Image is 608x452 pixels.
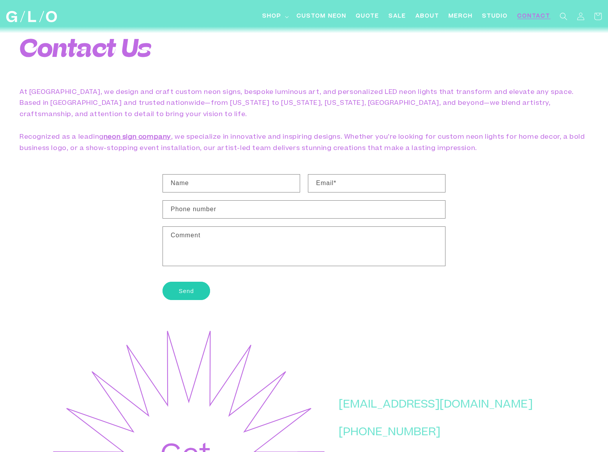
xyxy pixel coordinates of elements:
a: Contact [513,8,555,25]
a: Merch [444,8,477,25]
a: neon sign company [104,134,171,140]
a: Quote [351,8,384,25]
p: [EMAIL_ADDRESS][DOMAIN_NAME] [339,399,533,411]
a: About [411,8,444,25]
span: Quote [356,12,379,21]
span: Shop [262,12,281,21]
summary: Shop [258,8,292,25]
p: [PHONE_NUMBER] [339,427,533,439]
button: Send [163,282,210,300]
span: SALE [389,12,406,21]
a: Studio [477,8,513,25]
span: Merch [449,12,473,21]
input: Name [163,175,300,192]
span: Contact [517,12,550,21]
img: GLO Studio [6,11,57,22]
span: About [415,12,439,21]
input: Email [308,175,445,192]
span: Custom Neon [297,12,346,21]
iframe: Chat Widget [569,415,608,452]
a: GLO Studio [3,8,60,25]
summary: Search [555,8,572,25]
span: Studio [482,12,508,21]
input: Phone number [163,201,445,218]
a: SALE [384,8,411,25]
a: Custom Neon [292,8,351,25]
